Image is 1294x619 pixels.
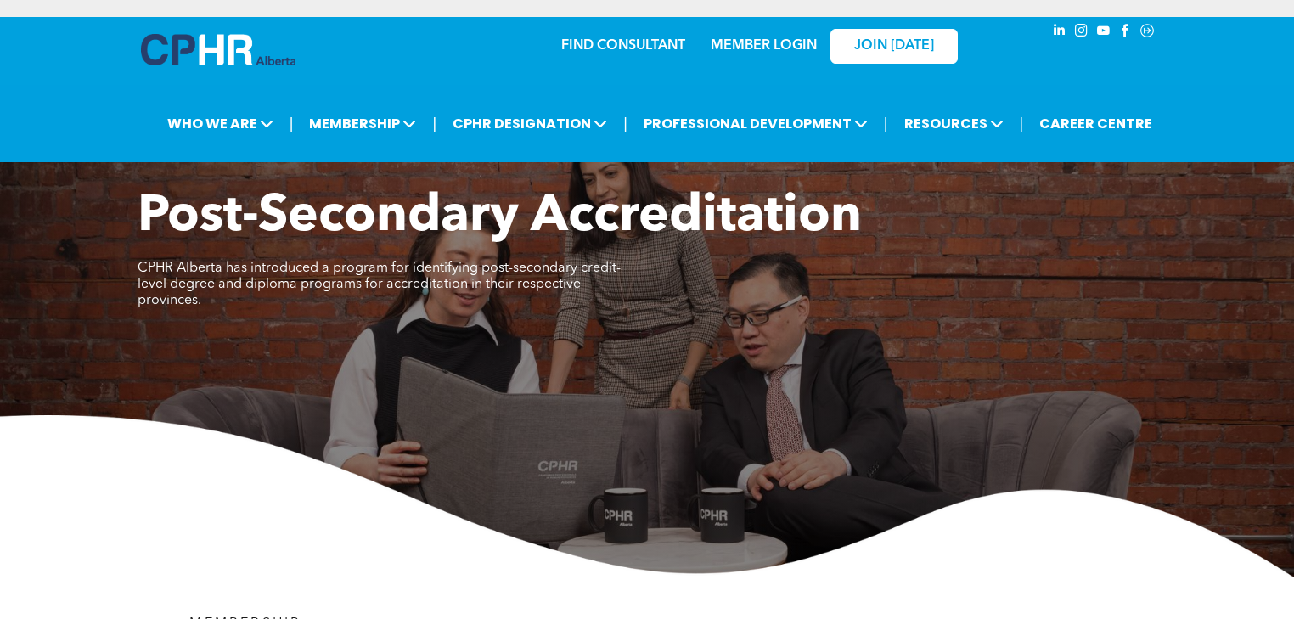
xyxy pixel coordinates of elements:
[830,29,958,64] a: JOIN [DATE]
[884,106,888,141] li: |
[304,108,421,139] span: MEMBERSHIP
[1020,106,1024,141] li: |
[711,39,817,53] a: MEMBER LOGIN
[1034,108,1157,139] a: CAREER CENTRE
[1116,21,1134,44] a: facebook
[623,106,627,141] li: |
[639,108,873,139] span: PROFESSIONAL DEVELOPMENT
[138,262,621,307] span: CPHR Alberta has introduced a program for identifying post-secondary credit-level degree and dipl...
[447,108,612,139] span: CPHR DESIGNATION
[138,192,862,243] span: Post-Secondary Accreditation
[432,106,436,141] li: |
[854,38,934,54] span: JOIN [DATE]
[899,108,1009,139] span: RESOURCES
[1049,21,1068,44] a: linkedin
[141,34,295,65] img: A blue and white logo for cp alberta
[1094,21,1112,44] a: youtube
[1138,21,1156,44] a: Social network
[290,106,294,141] li: |
[162,108,278,139] span: WHO WE ARE
[1072,21,1090,44] a: instagram
[561,39,685,53] a: FIND CONSULTANT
